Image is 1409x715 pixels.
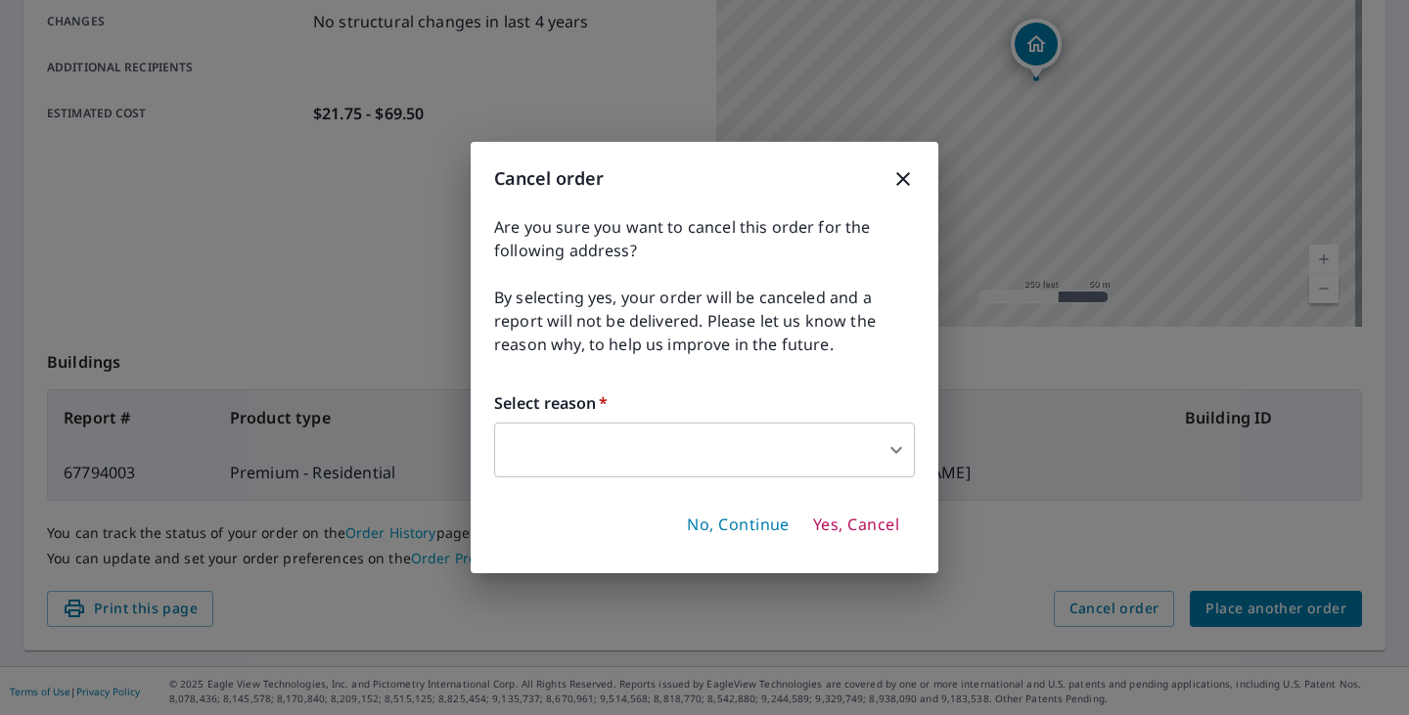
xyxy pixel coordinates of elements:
span: No, Continue [687,514,790,536]
div: ​ [494,423,915,477]
span: Are you sure you want to cancel this order for the following address? [494,215,915,262]
span: By selecting yes, your order will be canceled and a report will not be delivered. Please let us k... [494,286,915,356]
label: Select reason [494,391,915,415]
button: No, Continue [679,509,797,542]
button: Yes, Cancel [805,509,907,542]
h3: Cancel order [494,165,915,192]
span: Yes, Cancel [813,514,899,536]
